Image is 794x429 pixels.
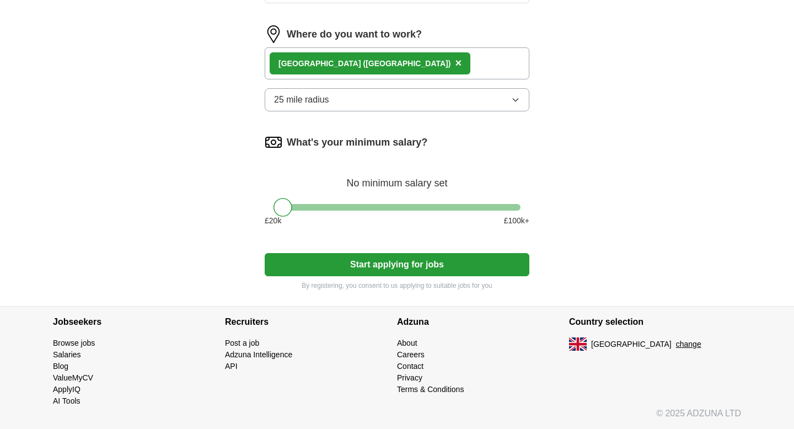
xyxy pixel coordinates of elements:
[265,253,529,276] button: Start applying for jobs
[397,350,425,359] a: Careers
[53,362,68,371] a: Blog
[225,350,292,359] a: Adzuna Intelligence
[397,373,422,382] a: Privacy
[287,135,427,150] label: What's your minimum salary?
[569,337,587,351] img: UK flag
[591,339,672,350] span: [GEOGRAPHIC_DATA]
[676,339,701,350] button: change
[225,362,238,371] a: API
[569,307,741,337] h4: Country selection
[265,215,281,227] span: £ 20 k
[265,164,529,191] div: No minimum salary set
[455,55,462,72] button: ×
[53,385,81,394] a: ApplyIQ
[53,339,95,347] a: Browse jobs
[278,59,361,68] strong: [GEOGRAPHIC_DATA]
[397,339,417,347] a: About
[455,57,462,69] span: ×
[287,27,422,42] label: Where do you want to work?
[225,339,259,347] a: Post a job
[53,373,93,382] a: ValueMyCV
[363,59,450,68] span: ([GEOGRAPHIC_DATA])
[53,350,81,359] a: Salaries
[265,133,282,151] img: salary.png
[504,215,529,227] span: £ 100 k+
[397,362,423,371] a: Contact
[44,407,750,429] div: © 2025 ADZUNA LTD
[265,88,529,111] button: 25 mile radius
[265,281,529,291] p: By registering, you consent to us applying to suitable jobs for you
[274,93,329,106] span: 25 mile radius
[397,385,464,394] a: Terms & Conditions
[265,25,282,43] img: location.png
[53,396,81,405] a: AI Tools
